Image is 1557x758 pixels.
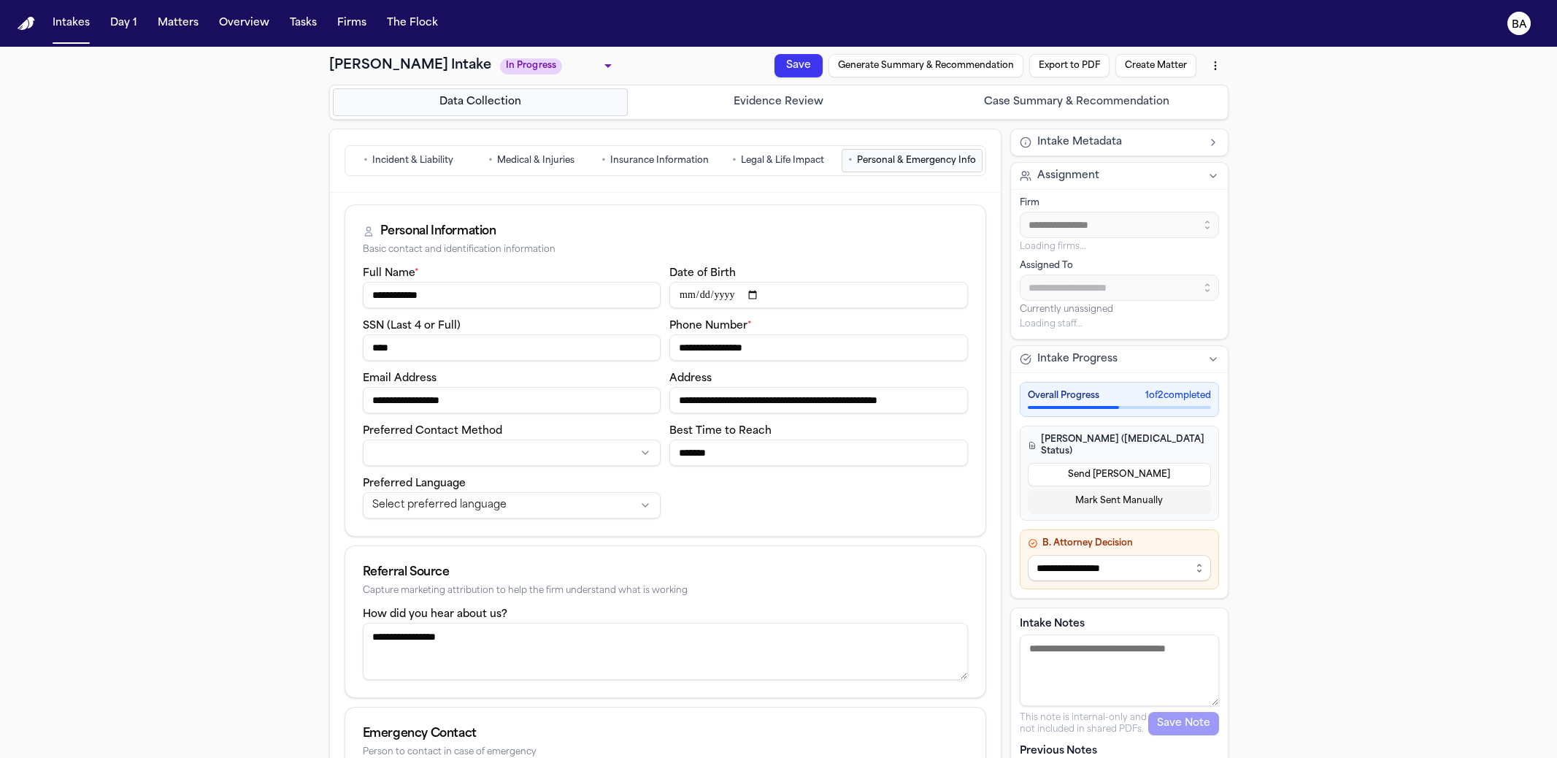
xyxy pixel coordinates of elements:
[104,10,143,37] button: Day 1
[669,334,968,361] input: Phone number
[1202,53,1229,79] button: More actions
[348,149,469,172] button: Go to Incident & Liability
[842,149,983,172] button: Go to Personal & Emergency Info
[47,10,96,37] button: Intakes
[1115,54,1196,77] button: Create Matter
[363,725,968,743] div: Emergency Contact
[488,153,493,168] span: •
[1020,212,1219,238] input: Select firm
[1028,489,1211,513] button: Mark Sent Manually
[1011,163,1228,189] button: Assignment
[331,10,372,37] button: Firms
[1020,197,1219,209] div: Firm
[1020,304,1113,315] span: Currently unassigned
[631,88,926,116] button: Go to Evidence Review step
[363,321,461,332] label: SSN (Last 4 or Full)
[610,155,709,166] span: Insurance Information
[500,55,617,76] div: Update intake status
[381,10,444,37] button: The Flock
[1020,241,1219,253] p: Loading firms...
[497,155,574,166] span: Medical & Injuries
[774,54,823,77] button: Save
[363,426,502,437] label: Preferred Contact Method
[1512,20,1527,30] text: BA
[1020,275,1219,301] input: Assign to staff member
[363,334,661,361] input: SSN
[333,88,628,116] button: Go to Data Collection step
[363,564,968,581] div: Referral Source
[363,478,466,489] label: Preferred Language
[213,10,275,37] button: Overview
[152,10,204,37] button: Matters
[669,373,712,384] label: Address
[18,17,35,31] img: Finch Logo
[669,268,736,279] label: Date of Birth
[732,153,737,168] span: •
[363,747,968,758] div: Person to contact in case of emergency
[1145,390,1211,402] span: 1 of 2 completed
[829,54,1023,77] button: Generate Summary & Recommendation
[1028,537,1211,549] h4: B. Attorney Decision
[669,282,968,308] input: Date of birth
[284,10,323,37] button: Tasks
[364,153,368,168] span: •
[329,55,491,76] h1: [PERSON_NAME] Intake
[1011,129,1228,156] button: Intake Metadata
[669,387,968,413] input: Address
[1029,54,1110,77] button: Export to PDF
[363,586,968,597] div: Capture marketing attribution to help the firm understand what is working
[372,155,453,166] span: Incident & Liability
[333,88,1225,116] nav: Intake steps
[1020,318,1219,330] p: Loading staff...
[363,609,507,620] label: How did you hear about us?
[1020,712,1148,735] p: This note is internal-only and not included in shared PDFs.
[380,223,496,240] div: Personal Information
[363,282,661,308] input: Full name
[929,88,1225,116] button: Go to Case Summary & Recommendation step
[1037,169,1099,183] span: Assignment
[857,155,976,166] span: Personal & Emergency Info
[1028,463,1211,486] button: Send [PERSON_NAME]
[669,440,968,466] input: Best time to reach
[601,153,606,168] span: •
[1020,260,1219,272] div: Assigned To
[669,426,772,437] label: Best Time to Reach
[1020,617,1219,632] label: Intake Notes
[363,387,661,413] input: Email address
[363,268,419,279] label: Full Name
[1028,390,1099,402] span: Overall Progress
[18,17,35,31] a: Home
[1020,635,1219,706] textarea: Intake notes
[363,373,437,384] label: Email Address
[741,155,824,166] span: Legal & Life Impact
[595,149,715,172] button: Go to Insurance Information
[500,58,563,74] span: In Progress
[669,321,752,332] label: Phone Number
[718,149,839,172] button: Go to Legal & Life Impact
[1028,434,1211,457] h4: [PERSON_NAME] ([MEDICAL_DATA] Status)
[848,153,853,168] span: •
[363,245,968,256] div: Basic contact and identification information
[472,149,592,172] button: Go to Medical & Injuries
[1037,352,1118,367] span: Intake Progress
[1037,135,1122,150] span: Intake Metadata
[1011,346,1228,372] button: Intake Progress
